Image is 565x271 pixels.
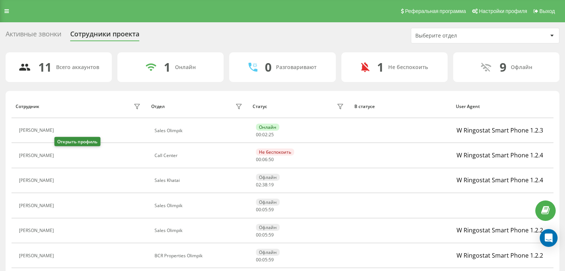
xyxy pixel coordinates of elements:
div: Не беспокоить [256,148,294,156]
span: 00 [256,206,261,213]
div: 9 [500,60,506,74]
div: 1 [377,60,384,74]
div: Sales Olimpik [155,203,245,208]
span: 02 [262,131,267,138]
div: Разговаривают [276,64,316,71]
div: Всего аккаунтов [56,64,99,71]
span: 00 [256,156,261,163]
span: 00 [256,257,261,263]
div: Офлайн [256,174,280,181]
div: 1 [164,60,171,74]
div: 0 [265,60,272,74]
div: Активные звонки [6,30,61,42]
div: Sales Khatai [155,178,245,183]
span: 59 [269,206,274,213]
div: Офлайн [511,64,532,71]
div: Call Center [155,153,245,158]
div: [PERSON_NAME] [19,153,56,158]
span: 05 [262,232,267,238]
div: Офлайн [256,199,280,206]
div: Выберите отдел [415,33,504,39]
div: : : [256,182,274,187]
div: Онлайн [256,124,279,131]
span: Выход [539,8,555,14]
div: Сотрудник [15,104,39,109]
span: 00 [256,232,261,238]
span: 05 [262,206,267,213]
span: 06 [262,156,267,163]
span: 38 [262,182,267,188]
span: 59 [269,257,274,263]
div: Онлайн [175,64,196,71]
div: [PERSON_NAME] [19,228,56,233]
span: 02 [256,182,261,188]
div: [PERSON_NAME] [19,203,56,208]
div: : : [256,257,274,262]
div: : : [256,157,274,162]
div: Сотрудники проекта [70,30,139,42]
span: Настройки профиля [479,8,527,14]
div: : : [256,207,274,212]
span: 59 [269,232,274,238]
span: Реферальная программа [405,8,466,14]
span: 00 [256,131,261,138]
div: [PERSON_NAME] [19,128,56,133]
div: BCR Properties Olimpik [155,253,245,258]
div: Sales Olimpik [155,228,245,233]
span: 50 [269,156,274,163]
div: Офлайн [256,249,280,256]
div: [PERSON_NAME] [19,253,56,258]
div: : : [256,132,274,137]
div: Статус [252,104,267,109]
span: 19 [269,182,274,188]
div: 11 [38,60,52,74]
span: W Ringostat Smart Phone 1.2.2 [456,252,519,259]
span: W Ringostat Smart Phone 1.2.4 [456,152,519,159]
span: 05 [262,257,267,263]
div: Отдел [150,104,164,109]
div: Офлайн [256,224,280,231]
span: W Ringostat Smart Phone 1.2.3 [456,127,519,134]
div: Open Intercom Messenger [540,229,558,247]
div: Sales Olimpik [155,128,245,133]
span: W Ringostat Smart Phone 1.2.2 [456,227,519,234]
div: : : [256,232,274,238]
div: User Agent [455,104,550,109]
div: [PERSON_NAME] [19,178,56,183]
div: В статусе [354,104,448,109]
span: W Ringostat Smart Phone 1.2.4 [456,177,519,183]
span: 25 [269,131,274,138]
div: Открыть профиль [54,137,100,146]
div: Не беспокоить [388,64,428,71]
